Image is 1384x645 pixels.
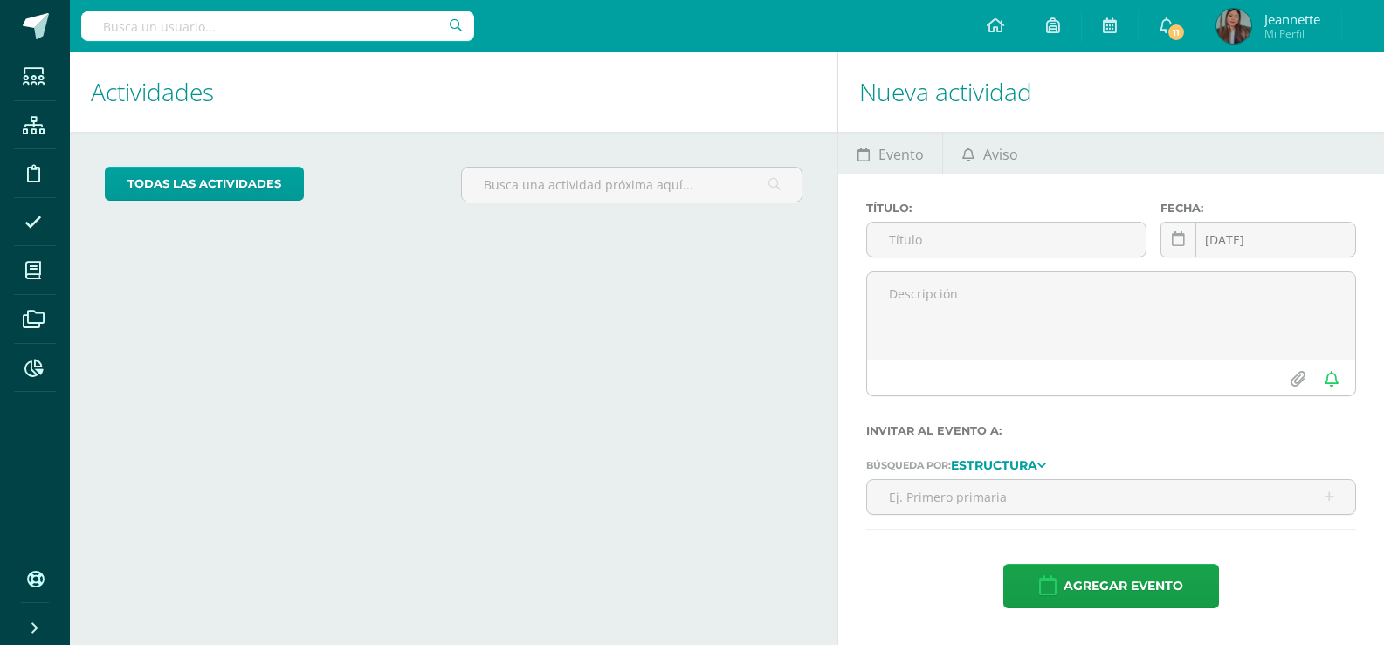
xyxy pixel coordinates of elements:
[1167,23,1186,42] span: 11
[866,424,1356,437] label: Invitar al evento a:
[867,223,1145,257] input: Título
[1160,202,1356,215] label: Fecha:
[462,168,802,202] input: Busca una actividad próxima aquí...
[866,202,1146,215] label: Título:
[1003,564,1219,608] button: Agregar evento
[105,167,304,201] a: todas las Actividades
[91,52,816,132] h1: Actividades
[867,480,1355,514] input: Ej. Primero primaria
[1216,9,1251,44] img: e0e3018be148909e9b9cf69bbfc1c52d.png
[943,132,1036,174] a: Aviso
[859,52,1363,132] h1: Nueva actividad
[1064,565,1183,607] span: Agregar evento
[866,459,951,471] span: Búsqueda por:
[838,132,942,174] a: Evento
[81,11,474,41] input: Busca un usuario...
[951,458,1046,470] a: Estructura
[983,134,1018,175] span: Aviso
[1264,26,1320,41] span: Mi Perfil
[1264,10,1320,28] span: Jeannette
[951,457,1037,473] strong: Estructura
[878,134,924,175] span: Evento
[1161,223,1355,257] input: Fecha de entrega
